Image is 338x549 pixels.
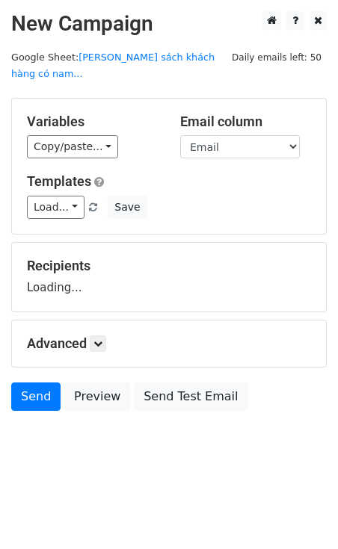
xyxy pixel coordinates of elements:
[11,382,61,411] a: Send
[180,114,311,130] h5: Email column
[227,49,327,66] span: Daily emails left: 50
[11,11,327,37] h2: New Campaign
[227,52,327,63] a: Daily emails left: 50
[27,196,84,219] a: Load...
[134,382,248,411] a: Send Test Email
[27,258,311,297] div: Loading...
[108,196,147,219] button: Save
[27,258,311,274] h5: Recipients
[11,52,215,80] small: Google Sheet:
[64,382,130,411] a: Preview
[27,335,311,352] h5: Advanced
[27,173,91,189] a: Templates
[27,135,118,158] a: Copy/paste...
[11,52,215,80] a: [PERSON_NAME] sách khách hàng có nam...
[27,114,158,130] h5: Variables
